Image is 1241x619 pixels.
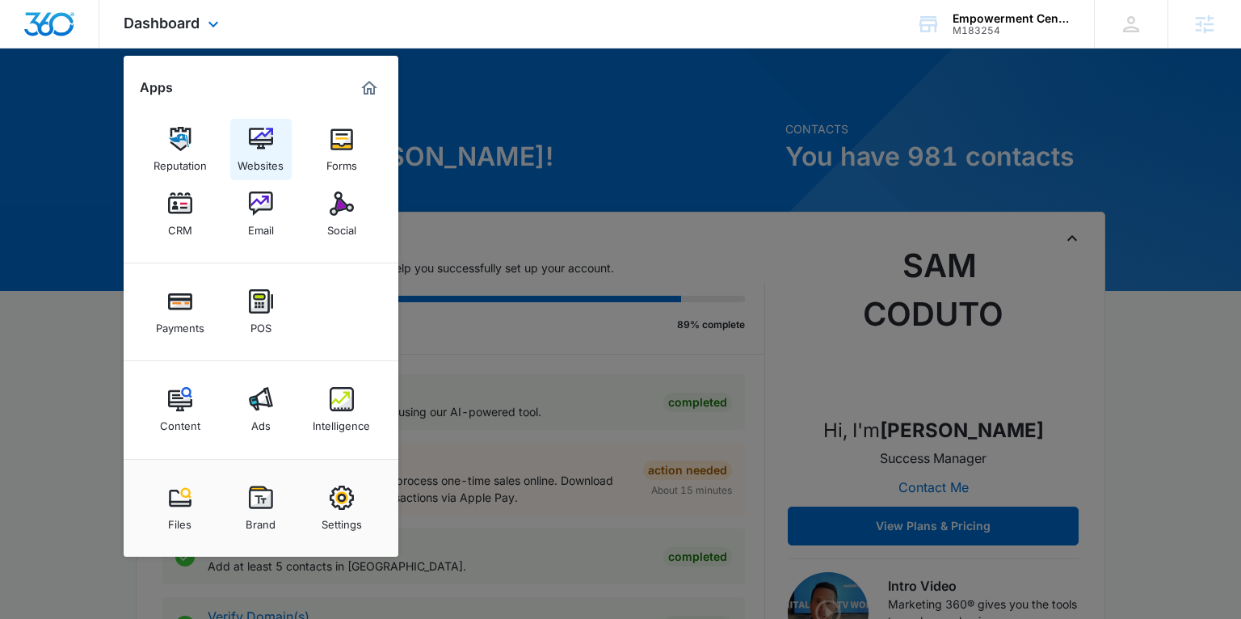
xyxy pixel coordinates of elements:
a: Reputation [149,119,211,180]
a: Payments [149,281,211,343]
div: account name [953,12,1071,25]
a: Settings [311,478,372,539]
a: Forms [311,119,372,180]
div: Email [248,216,274,237]
a: Ads [230,379,292,440]
span: Dashboard [124,15,200,32]
a: Intelligence [311,379,372,440]
div: Payments [156,314,204,335]
div: Files [168,510,191,531]
div: Websites [238,151,284,172]
div: Ads [251,411,271,432]
div: Reputation [154,151,207,172]
a: Social [311,183,372,245]
div: POS [250,314,271,335]
div: Settings [322,510,362,531]
div: CRM [168,216,192,237]
a: Files [149,478,211,539]
a: Email [230,183,292,245]
div: Content [160,411,200,432]
div: Brand [246,510,276,531]
div: account id [953,25,1071,36]
div: Social [327,216,356,237]
a: Content [149,379,211,440]
a: Marketing 360® Dashboard [356,75,382,101]
h2: Apps [140,80,173,95]
div: Forms [326,151,357,172]
a: Websites [230,119,292,180]
a: Brand [230,478,292,539]
a: POS [230,281,292,343]
a: CRM [149,183,211,245]
div: Intelligence [313,411,370,432]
